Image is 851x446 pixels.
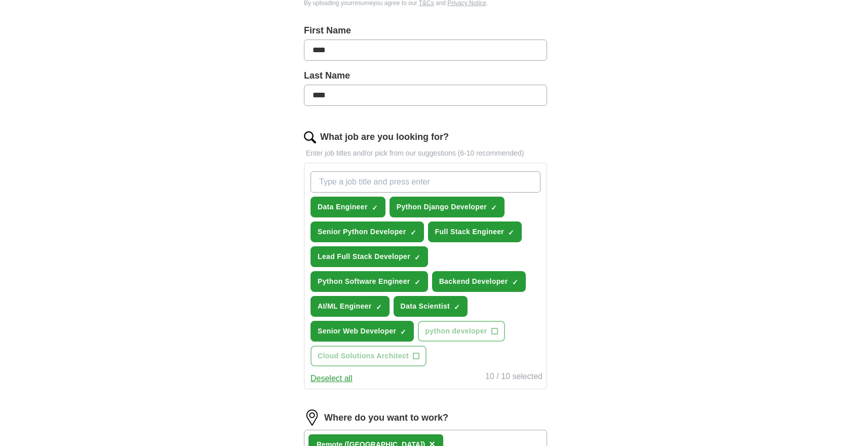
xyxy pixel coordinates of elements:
span: Lead Full Stack Developer [318,251,410,262]
button: python developer [418,321,505,342]
span: Python Software Engineer [318,276,410,287]
button: Data Engineer✓ [311,197,385,217]
span: ✓ [508,229,514,237]
div: 10 / 10 selected [485,370,543,385]
span: python developer [425,326,487,337]
span: ✓ [491,204,497,212]
span: Data Engineer [318,202,368,212]
span: Python Django Developer [397,202,487,212]
p: Enter job titles and/or pick from our suggestions (6-10 recommended) [304,148,547,159]
button: Cloud Solutions Architect [311,346,427,366]
button: Lead Full Stack Developer✓ [311,246,428,267]
span: ✓ [376,303,382,311]
span: ✓ [372,204,378,212]
span: Senior Web Developer [318,326,396,337]
span: ✓ [414,278,420,286]
span: ✓ [400,328,406,336]
input: Type a job title and press enter [311,171,540,193]
button: Full Stack Engineer✓ [428,221,522,242]
button: Python Software Engineer✓ [311,271,428,292]
span: Cloud Solutions Architect [318,351,409,361]
label: Last Name [304,69,547,83]
label: What job are you looking for? [320,130,449,144]
label: First Name [304,24,547,38]
button: Senior Web Developer✓ [311,321,414,342]
label: Where do you want to work? [324,411,448,425]
span: Backend Developer [439,276,508,287]
span: ✓ [454,303,460,311]
button: Data Scientist✓ [394,296,468,317]
span: ✓ [512,278,518,286]
button: Deselect all [311,373,353,385]
button: AI/ML Engineer✓ [311,296,390,317]
span: Full Stack Engineer [435,227,505,237]
button: Python Django Developer✓ [390,197,505,217]
button: Backend Developer✓ [432,271,526,292]
span: Data Scientist [401,301,450,312]
span: AI/ML Engineer [318,301,372,312]
span: Senior Python Developer [318,227,406,237]
span: ✓ [410,229,416,237]
button: Senior Python Developer✓ [311,221,424,242]
img: search.png [304,131,316,143]
span: ✓ [414,253,420,262]
img: location.png [304,410,320,426]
